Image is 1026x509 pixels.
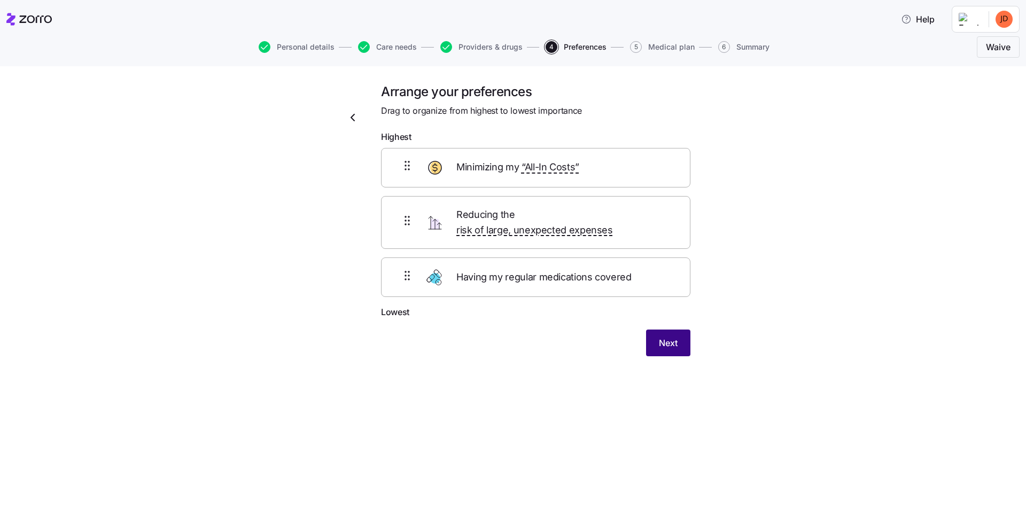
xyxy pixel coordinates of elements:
button: 4Preferences [546,41,607,53]
span: risk of large, unexpected expenses [456,223,613,238]
img: Employer logo [959,13,980,26]
span: Lowest [381,306,409,319]
h1: Arrange your preferences [381,83,690,100]
span: 4 [546,41,557,53]
button: Personal details [259,41,335,53]
span: Summary [736,43,770,51]
button: Providers & drugs [440,41,523,53]
span: Providers & drugs [458,43,523,51]
span: “All-In Costs” [522,160,579,175]
a: Providers & drugs [438,41,523,53]
span: Waive [986,41,1011,53]
span: Care needs [376,43,417,51]
a: Care needs [356,41,417,53]
a: 4Preferences [543,41,607,53]
span: Help [901,13,935,26]
span: Drag to organize from highest to lowest importance [381,104,582,118]
span: Preferences [564,43,607,51]
span: Having my regular medications covered [456,270,634,285]
button: 6Summary [718,41,770,53]
span: Next [659,336,678,349]
span: 6 [718,41,730,53]
button: Help [892,9,943,30]
div: Minimizing my “All-In Costs” [381,148,690,187]
span: 5 [630,41,642,53]
span: Highest [381,130,411,144]
button: Next [646,330,690,356]
img: 32d88751ac2ee25a5b2757c791d4fa24 [996,11,1013,28]
button: 5Medical plan [630,41,695,53]
span: Personal details [277,43,335,51]
span: Minimizing my [456,160,579,175]
div: Reducing the risk of large, unexpected expenses [381,196,690,249]
span: Reducing the [456,207,671,238]
div: Having my regular medications covered [381,257,690,297]
span: Medical plan [648,43,695,51]
a: Personal details [256,41,335,53]
button: Waive [977,36,1020,58]
button: Care needs [358,41,417,53]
